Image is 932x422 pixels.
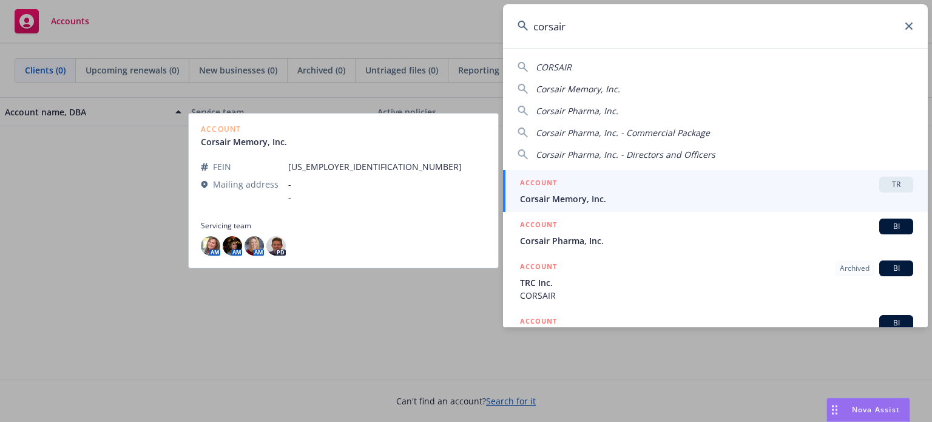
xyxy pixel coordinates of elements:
span: Corsair Pharma, Inc. [520,234,913,247]
button: Nova Assist [826,398,910,422]
h5: ACCOUNT [520,315,557,330]
span: CORSAIR [536,61,572,73]
span: Corsair Pharma, Inc. - Commercial Package [536,127,710,138]
span: Corsair Memory, Inc. [536,83,620,95]
div: Drag to move [827,398,842,421]
a: ACCOUNTArchivedBITRC Inc.CORSAIR [503,254,928,308]
span: Nova Assist [852,404,900,415]
span: Corsair Memory, Inc. [520,192,913,205]
span: TRC Inc. [520,276,913,289]
span: Corsair Pharma, Inc. - Directors and Officers [536,149,715,160]
span: Corsair Pharma, Inc. [536,105,618,117]
span: TR [884,179,908,190]
span: Archived [840,263,870,274]
h5: ACCOUNT [520,219,557,233]
h5: ACCOUNT [520,260,557,275]
span: BI [884,263,908,274]
input: Search... [503,4,928,48]
a: ACCOUNTTRCorsair Memory, Inc. [503,170,928,212]
h5: ACCOUNT [520,177,557,191]
a: ACCOUNTBICorsair Pharma, Inc. [503,212,928,254]
a: ACCOUNTBI [503,308,928,350]
span: BI [884,221,908,232]
span: BI [884,318,908,328]
span: CORSAIR [520,289,913,302]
